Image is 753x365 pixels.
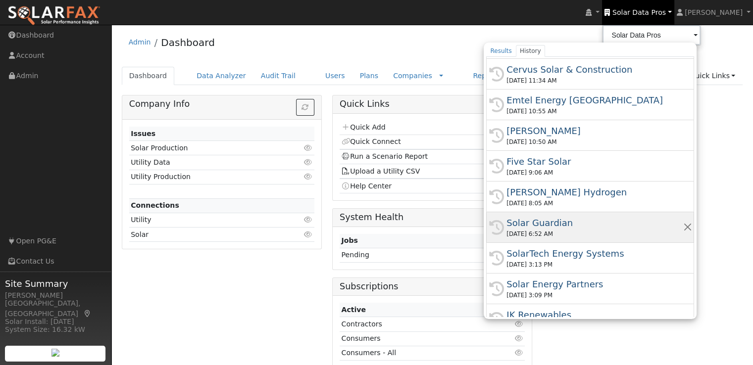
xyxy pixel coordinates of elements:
i: History [489,251,504,266]
i: History [489,312,504,327]
div: Cervus Solar & Construction [506,63,683,76]
a: Quick Add [341,123,385,131]
div: [DATE] 10:50 AM [506,137,683,146]
div: Solar Install: [DATE] [5,317,106,327]
i: Click to view [304,159,313,166]
i: Click to view [304,144,313,151]
i: History [489,189,504,204]
a: Companies [393,72,432,80]
a: Data Analyzer [189,67,253,85]
a: History [516,45,545,57]
div: [GEOGRAPHIC_DATA], [GEOGRAPHIC_DATA] [5,298,106,319]
div: Solar Energy Partners [506,277,683,291]
td: Utility Data [129,155,285,170]
h5: Quick Links [340,99,525,109]
div: Emtel Energy [GEOGRAPHIC_DATA] [506,93,683,107]
a: Dashboard [122,67,175,85]
a: Dashboard [161,37,215,48]
i: History [489,67,504,82]
a: Help Center [341,182,392,190]
td: Consumers [340,331,493,346]
strong: Active [341,306,366,314]
i: History [489,97,504,112]
div: JK Renewables [506,308,683,321]
i: History [489,281,504,296]
i: Click to view [304,173,313,180]
span: [PERSON_NAME] [685,8,743,16]
div: Five Star Solar [506,155,683,168]
div: System Size: 16.32 kW [5,324,106,335]
i: History [489,159,504,174]
h5: System Health [340,212,525,223]
div: [DATE] 9:06 AM [506,168,683,177]
button: Remove this history [683,222,692,232]
div: [DATE] 6:52 AM [506,229,683,238]
h5: Company Info [129,99,314,109]
div: [DATE] 10:55 AM [506,107,683,116]
i: Click to view [514,320,523,327]
a: Map [83,310,92,318]
span: Site Summary [5,277,106,290]
strong: Jobs [341,236,357,244]
i: History [489,128,504,143]
a: Reports [465,67,507,85]
div: [DATE] 8:05 AM [506,199,683,208]
td: Utility Production [129,170,285,184]
i: Click to view [514,349,523,356]
i: Click to view [304,231,313,238]
td: Pending [340,248,473,262]
i: Click to view [304,216,313,223]
td: Consumers - All [340,346,493,360]
span: Solar Data Pros [612,8,666,16]
div: [DATE] 11:34 AM [506,76,683,85]
a: Quick Links [682,67,743,85]
img: SolarFax [7,5,100,26]
a: Admin [129,38,151,46]
strong: Connections [131,201,179,209]
div: [PERSON_NAME] Hydrogen [506,185,683,199]
div: Solar Guardian [506,216,683,229]
strong: Issues [131,130,155,137]
h5: Subscriptions [340,281,525,292]
div: [DATE] 3:13 PM [506,260,683,269]
img: retrieve [51,349,59,357]
a: Results [486,45,515,57]
div: [DATE] 3:09 PM [506,291,683,300]
div: [PERSON_NAME] [506,124,683,137]
a: Quick Connect [341,137,401,145]
a: Plans [352,67,386,85]
td: Contractors [340,317,493,331]
td: Solar [129,228,285,242]
i: History [489,220,504,235]
i: Click to view [514,335,523,342]
a: Run a Scenario Report [341,152,428,160]
a: Upload a Utility CSV [341,167,420,175]
a: Audit Trail [253,67,303,85]
td: Utility [129,213,285,227]
td: Solar Production [129,141,285,155]
div: SolarTech Energy Systems [506,247,683,260]
a: Users [318,67,352,85]
div: [PERSON_NAME] [5,290,106,301]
